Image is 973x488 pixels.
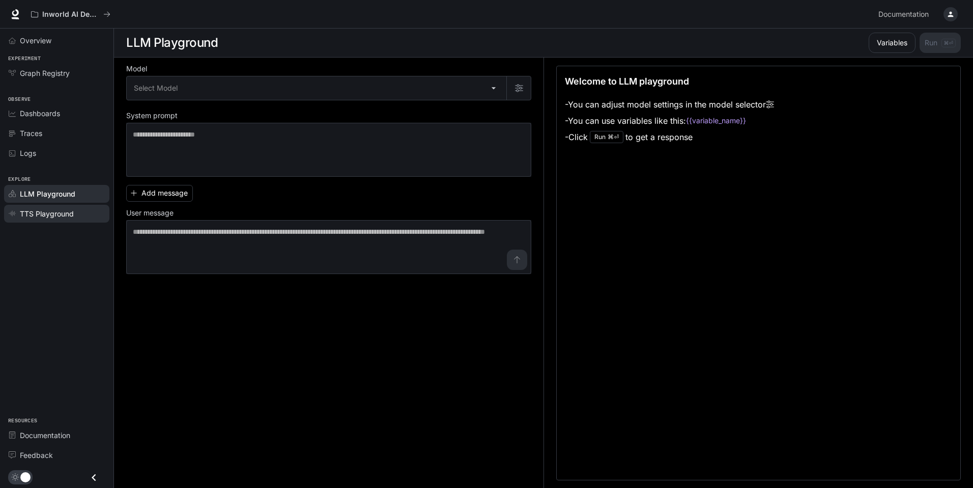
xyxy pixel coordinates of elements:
[126,33,218,53] h1: LLM Playground
[565,113,774,129] li: - You can use variables like this:
[126,65,147,72] p: Model
[686,116,746,126] code: {{variable_name}}
[4,32,109,49] a: Overview
[134,83,178,93] span: Select Model
[4,446,109,464] a: Feedback
[590,131,623,143] div: Run
[565,129,774,145] li: - Click to get a response
[20,128,42,139] span: Traces
[4,185,109,203] a: LLM Playground
[608,134,619,140] p: ⌘⏎
[4,124,109,142] a: Traces
[4,426,109,444] a: Documentation
[4,104,109,122] a: Dashboards
[565,96,774,113] li: - You can adjust model settings in the model selector
[4,205,109,223] a: TTS Playground
[869,33,915,53] button: Variables
[874,4,936,24] a: Documentation
[565,74,689,88] p: Welcome to LLM playground
[20,188,75,199] span: LLM Playground
[20,68,70,78] span: Graph Registry
[26,4,115,24] button: All workspaces
[20,108,60,119] span: Dashboards
[20,430,70,441] span: Documentation
[20,148,36,158] span: Logs
[20,450,53,460] span: Feedback
[4,64,109,82] a: Graph Registry
[127,76,506,100] div: Select Model
[20,35,51,46] span: Overview
[20,471,31,482] span: Dark mode toggle
[126,185,193,202] button: Add message
[20,208,74,219] span: TTS Playground
[4,144,109,162] a: Logs
[878,8,929,21] span: Documentation
[82,467,105,488] button: Close drawer
[126,112,178,119] p: System prompt
[42,10,99,19] p: Inworld AI Demos
[126,209,174,216] p: User message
